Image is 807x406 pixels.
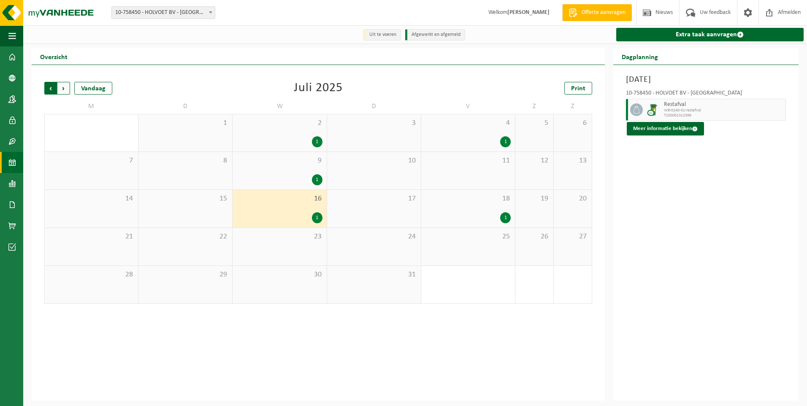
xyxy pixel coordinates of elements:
span: 29 [143,270,228,279]
span: 10-758450 - HOLVOET BV - KORTRIJK [111,6,215,19]
span: 30 [49,119,134,128]
span: 23 [237,232,322,241]
strong: [PERSON_NAME] [507,9,550,16]
td: W [233,99,327,114]
span: 15 [143,194,228,203]
td: V [421,99,515,114]
span: 20 [558,194,588,203]
div: 1 [312,174,322,185]
span: 14 [49,194,134,203]
td: D [138,99,233,114]
span: 2 [237,119,322,128]
span: 8 [143,156,228,165]
h3: [DATE] [626,73,786,86]
span: 3 [331,119,417,128]
img: WB-0240-CU [647,103,660,116]
span: 11 [425,156,511,165]
span: 21 [49,232,134,241]
span: Offerte aanvragen [580,8,628,17]
span: 16 [237,194,322,203]
span: WB-0240-CU restafval [664,108,783,113]
td: Z [554,99,592,114]
span: 26 [520,232,549,241]
span: 22 [143,232,228,241]
span: 27 [558,232,588,241]
h2: Dagplanning [613,48,666,65]
span: Print [571,85,585,92]
div: 1 [500,136,511,147]
div: Juli 2025 [294,82,343,95]
span: 24 [331,232,417,241]
span: 1 [425,270,511,279]
div: Vandaag [74,82,112,95]
a: Print [564,82,592,95]
div: 1 [312,136,322,147]
td: M [44,99,138,114]
span: 28 [49,270,134,279]
span: 7 [49,156,134,165]
td: Z [515,99,554,114]
h2: Overzicht [32,48,76,65]
span: 3 [558,270,588,279]
span: 10 [331,156,417,165]
div: 1 [312,212,322,223]
span: 17 [331,194,417,203]
span: 9 [237,156,322,165]
span: 5 [520,119,549,128]
a: Extra taak aanvragen [616,28,804,41]
span: 19 [520,194,549,203]
span: T250001312396 [664,113,783,118]
span: 2 [520,270,549,279]
span: 18 [425,194,511,203]
div: 10-758450 - HOLVOET BV - [GEOGRAPHIC_DATA] [626,90,786,99]
span: 1 [143,119,228,128]
span: Vorige [44,82,57,95]
td: D [327,99,421,114]
span: 10-758450 - HOLVOET BV - KORTRIJK [112,7,215,19]
div: 1 [500,212,511,223]
span: 30 [237,270,322,279]
span: 13 [558,156,588,165]
span: 31 [331,270,417,279]
a: Offerte aanvragen [562,4,632,21]
span: 4 [425,119,511,128]
span: 6 [558,119,588,128]
button: Meer informatie bekijken [627,122,704,135]
span: Restafval [664,101,783,108]
span: Volgende [57,82,70,95]
span: 25 [425,232,511,241]
li: Uit te voeren [363,29,401,41]
li: Afgewerkt en afgemeld [405,29,465,41]
span: 12 [520,156,549,165]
